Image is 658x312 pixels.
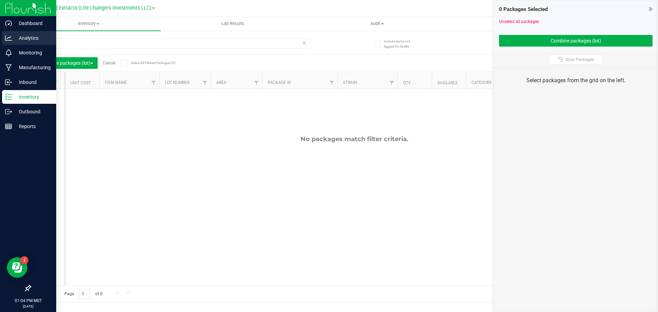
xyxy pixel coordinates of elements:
[3,298,53,304] p: 01:04 PM MST
[386,77,398,89] a: Filter
[251,77,262,89] a: Filter
[16,21,161,27] span: Inventory
[199,77,211,89] a: Filter
[549,54,602,65] button: Scan Packages
[12,49,53,57] p: Monitoring
[268,80,291,85] a: Package ID
[12,122,53,130] p: Reports
[502,76,649,85] div: Select packages from the grid on the left.
[20,256,28,264] iframe: Resource center unread badge
[5,108,12,115] inline-svg: Outbound
[20,5,151,11] span: [PERSON_NAME] Extracts (Life Changers Investments LLC)
[30,38,310,49] input: Search Package ID, Item Name, SKU, Lot or Part Number...
[7,257,27,278] iframe: Resource center
[59,289,108,299] span: Page of 0
[16,16,161,31] a: Inventory
[305,21,449,27] span: Audit
[148,77,159,89] a: Filter
[103,61,115,65] a: Cancel
[302,38,307,47] span: Clear
[343,80,357,85] a: Strain
[5,20,12,27] inline-svg: Dashboard
[472,80,492,85] a: Category
[12,78,53,86] p: Inbound
[437,80,458,85] a: Available
[70,80,91,85] a: Unit Cost
[36,57,98,69] button: Combine packages (lot)
[5,123,12,130] inline-svg: Reports
[403,80,411,85] a: Qty
[5,64,12,71] inline-svg: Manufacturing
[12,34,53,42] p: Analytics
[499,19,539,24] a: Unselect all packages
[40,60,93,66] span: Combine packages (lot)
[5,35,12,41] inline-svg: Analytics
[384,39,418,49] span: Include items not tagged for facility
[105,80,127,85] a: Item Name
[5,49,12,56] inline-svg: Monitoring
[3,304,53,309] p: [DATE]
[499,35,653,47] button: Combine packages (lot)
[12,93,53,101] p: Inventory
[12,63,53,72] p: Manufacturing
[216,80,227,85] a: Area
[12,19,53,27] p: Dashboard
[161,16,305,31] a: Lab Results
[65,135,644,143] div: No packages match filter criteria.
[5,93,12,100] inline-svg: Inventory
[165,80,190,85] a: Lot Number
[131,61,165,65] span: Select All Filtered Packages (0)
[5,79,12,86] inline-svg: Inbound
[326,77,338,89] a: Filter
[12,108,53,116] p: Outbound
[212,21,254,27] span: Lab Results
[305,16,449,31] a: Audit
[450,16,594,31] a: Inventory Counts
[565,57,594,62] span: Scan Packages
